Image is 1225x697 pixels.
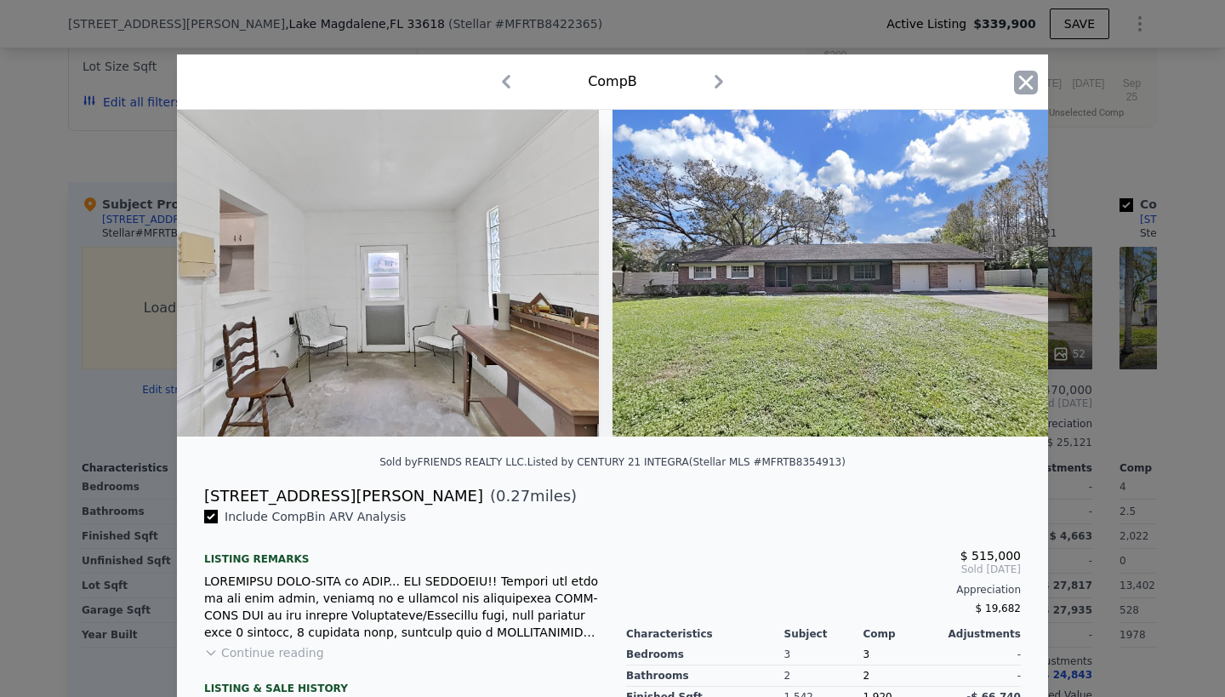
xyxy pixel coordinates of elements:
[483,484,577,508] span: ( miles)
[942,666,1021,687] div: -
[784,644,863,666] div: 3
[626,583,1021,597] div: Appreciation
[863,648,869,660] span: 3
[218,510,413,523] span: Include Comp B in ARV Analysis
[942,627,1021,641] div: Adjustments
[863,666,942,687] div: 2
[626,563,1021,576] span: Sold [DATE]
[626,644,784,666] div: Bedrooms
[204,484,483,508] div: [STREET_ADDRESS][PERSON_NAME]
[204,644,324,661] button: Continue reading
[626,627,784,641] div: Characteristics
[960,549,1021,563] span: $ 515,000
[784,666,863,687] div: 2
[612,110,1048,437] img: Property Img
[204,539,599,566] div: Listing remarks
[588,71,637,92] div: Comp B
[527,456,846,468] div: Listed by CENTURY 21 INTEGRA (Stellar MLS #MFRTB8354913)
[942,644,1021,666] div: -
[863,627,942,641] div: Comp
[379,456,527,468] div: Sold by FRIENDS REALTY LLC .
[496,487,530,505] span: 0.27
[204,573,599,641] div: LOREMIPSU DOLO-SITA co ADIP... ELI SEDDOEIU!! Tempori utl etdo ma ali enim admin, veniamq no e ul...
[163,110,599,437] img: Property Img
[784,627,863,641] div: Subject
[626,666,784,687] div: Bathrooms
[976,603,1021,614] span: $ 19,682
